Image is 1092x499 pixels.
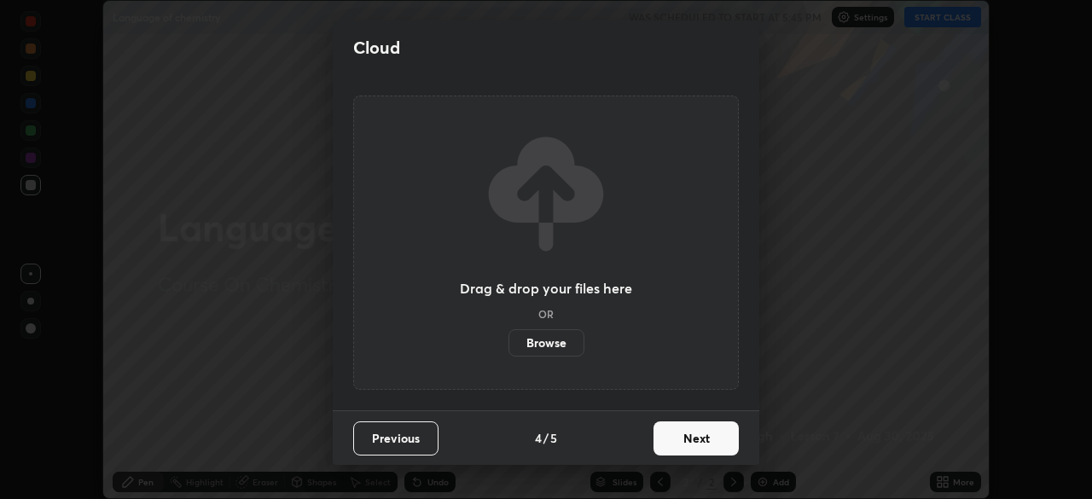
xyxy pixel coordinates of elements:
[550,429,557,447] h4: 5
[353,37,400,59] h2: Cloud
[535,429,542,447] h4: 4
[543,429,549,447] h4: /
[538,309,554,319] h5: OR
[653,421,739,455] button: Next
[353,421,439,455] button: Previous
[460,281,632,295] h3: Drag & drop your files here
